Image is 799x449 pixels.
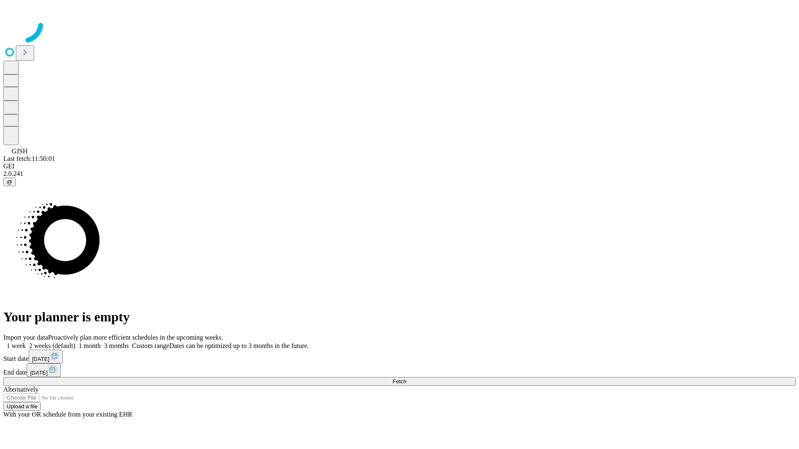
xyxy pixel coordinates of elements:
[3,334,48,341] span: Import your data
[3,170,796,178] div: 2.0.241
[29,350,63,363] button: [DATE]
[132,342,169,349] span: Custom range
[79,342,101,349] span: 1 month
[104,342,129,349] span: 3 months
[3,309,796,325] h1: Your planner is empty
[3,163,796,170] div: GEI
[3,350,796,363] div: Start date
[392,378,406,385] span: Fetch
[3,402,41,411] button: Upload a file
[3,363,796,377] div: End date
[3,155,55,162] span: Last fetch: 11:50:01
[27,363,61,377] button: [DATE]
[48,334,223,341] span: Proactively plan more efficient schedules in the upcoming weeks.
[3,178,16,186] button: @
[29,342,75,349] span: 2 weeks (default)
[30,370,47,376] span: [DATE]
[3,411,132,418] span: With your OR schedule from your existing EHR
[7,179,12,185] span: @
[7,342,26,349] span: 1 week
[32,356,50,362] span: [DATE]
[169,342,309,349] span: Dates can be optimized up to 3 months in the future.
[3,377,796,386] button: Fetch
[3,386,38,393] span: Alternatively
[12,148,27,155] span: GJSH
